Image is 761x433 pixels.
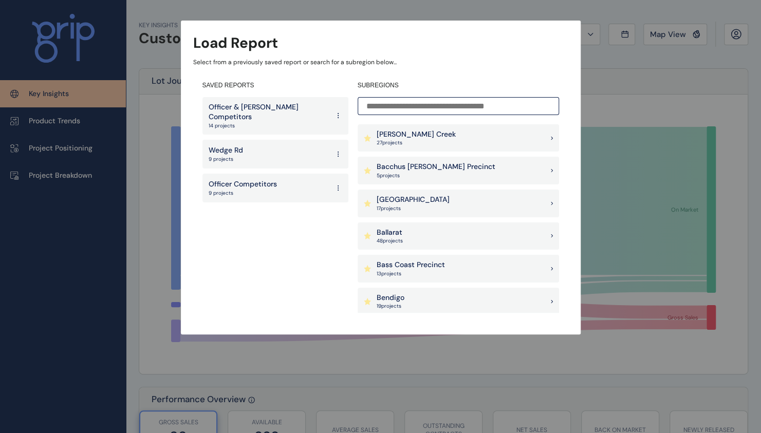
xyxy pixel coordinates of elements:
p: 19 project s [377,303,404,310]
p: 14 projects [209,122,329,129]
p: Select from a previously saved report or search for a subregion below... [193,58,568,67]
p: 48 project s [377,237,403,244]
p: 13 project s [377,270,445,277]
p: 9 projects [209,190,277,197]
p: Ballarat [377,228,403,238]
p: 9 projects [209,156,243,163]
h3: Load Report [193,33,278,53]
p: Bass Coast Precinct [377,260,445,270]
p: [GEOGRAPHIC_DATA] [377,195,450,205]
p: 17 project s [377,205,450,212]
p: Officer Competitors [209,179,277,190]
p: Wedge Rd [209,145,243,156]
p: 5 project s [377,172,495,179]
p: 27 project s [377,139,456,146]
h4: SAVED REPORTS [202,81,348,90]
p: Bacchus [PERSON_NAME] Precinct [377,162,495,172]
p: Officer & [PERSON_NAME] Competitors [209,102,329,122]
h4: SUBREGIONS [358,81,559,90]
p: Bendigo [377,293,404,303]
p: [PERSON_NAME] Creek [377,129,456,140]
